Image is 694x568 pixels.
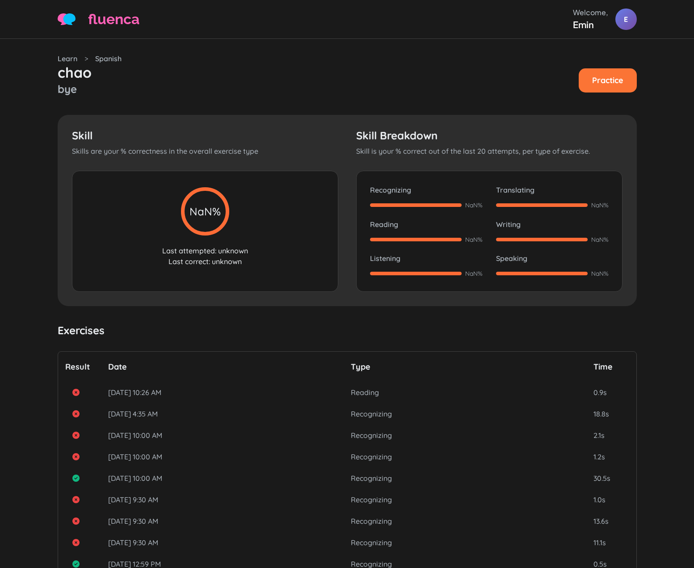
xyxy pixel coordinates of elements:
[108,537,344,548] span: [DATE] 9:30 AM
[591,201,609,210] span: NaN%
[108,430,344,441] span: [DATE] 10:00 AM
[72,146,338,156] p: Skills are your % correctness in the overall exercise type
[108,473,344,484] span: [DATE] 10:00 AM
[72,129,338,142] h3: Skill
[351,430,586,441] span: Recognizing
[593,408,629,419] span: 18.8s
[108,387,344,398] span: [DATE] 10:26 AM
[58,8,139,30] a: fluenca
[351,494,586,505] span: Recognizing
[108,451,344,462] span: [DATE] 10:00 AM
[189,203,221,219] div: NaN%
[593,387,629,398] span: 0.9s
[591,269,609,278] span: NaN%
[465,269,483,278] span: NaN%
[356,146,622,156] p: Skill is your % correct out of the last 20 attempts, per type of exercise.
[496,219,609,230] span: Writing
[84,53,88,64] span: >
[351,408,586,419] span: Recognizing
[86,256,324,267] p: Last correct: unknown
[465,201,483,210] span: NaN%
[591,235,609,244] span: NaN%
[593,430,629,441] span: 2.1s
[593,516,629,526] span: 13.6s
[593,473,629,484] span: 30.5s
[86,245,324,256] p: Last attempted: unknown
[95,53,122,64] a: Spanish
[496,185,609,195] span: Translating
[351,387,586,398] span: Reading
[593,451,629,462] span: 1.2s
[351,451,586,462] span: Recognizing
[573,18,608,31] div: Emin
[351,537,586,548] span: Recognizing
[370,219,483,230] span: Reading
[465,235,483,244] span: NaN%
[676,258,694,311] iframe: Ybug feedback widget
[573,7,608,18] div: Welcome,
[370,185,483,195] span: Recognizing
[615,8,637,30] div: E
[496,253,609,264] span: Speaking
[108,408,344,419] span: [DATE] 4:35 AM
[593,357,629,376] span: Time
[593,537,629,548] span: 11.1s
[370,253,483,264] span: Listening
[593,494,629,505] span: 1.0s
[58,81,92,97] p: bye
[58,53,77,64] a: Learn
[108,494,344,505] span: [DATE] 9:30 AM
[579,68,637,93] button: Practice
[58,64,92,81] h1: chao
[351,516,586,526] span: Recognizing
[108,516,344,526] span: [DATE] 9:30 AM
[88,8,139,30] span: fluenca
[65,357,101,376] span: Result
[108,357,344,376] span: Date
[58,324,637,337] h3: Exercises
[356,129,622,142] h3: Skill Breakdown
[351,357,586,376] span: Type
[351,473,586,484] span: Recognizing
